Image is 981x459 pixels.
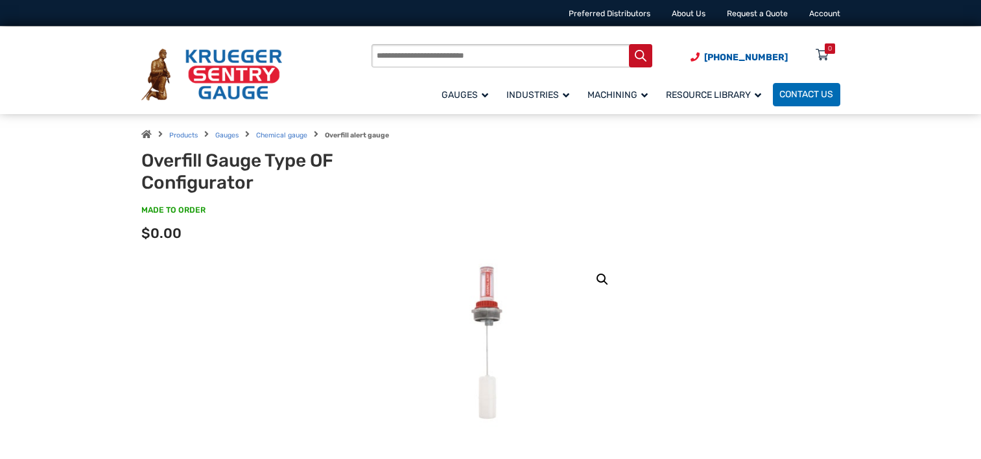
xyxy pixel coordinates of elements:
img: Overfill Gauge Type OF Configurator [451,259,530,429]
a: Industries [500,81,581,108]
strong: Overfill alert gauge [325,131,389,139]
img: Krueger Sentry Gauge [141,49,282,100]
a: Machining [581,81,659,108]
a: Gauges [215,131,239,139]
span: Resource Library [666,89,761,100]
div: 0 [828,43,832,54]
a: Request a Quote [727,9,788,18]
a: Preferred Distributors [569,9,650,18]
a: View full-screen image gallery [591,268,614,291]
h1: Overfill Gauge Type OF Configurator [141,150,421,193]
a: Contact Us [773,83,840,106]
span: Contact Us [779,89,833,100]
a: Phone Number (920) 434-8860 [691,51,788,64]
a: Gauges [435,81,500,108]
a: Account [809,9,840,18]
a: Products [169,131,198,139]
a: Chemical gauge [256,131,307,139]
span: [PHONE_NUMBER] [704,52,788,63]
span: Machining [587,89,648,100]
span: Industries [506,89,569,100]
span: MADE TO ORDER [141,205,206,217]
a: About Us [672,9,705,18]
span: Gauges [442,89,488,100]
span: $0.00 [141,225,182,241]
a: Resource Library [659,81,773,108]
